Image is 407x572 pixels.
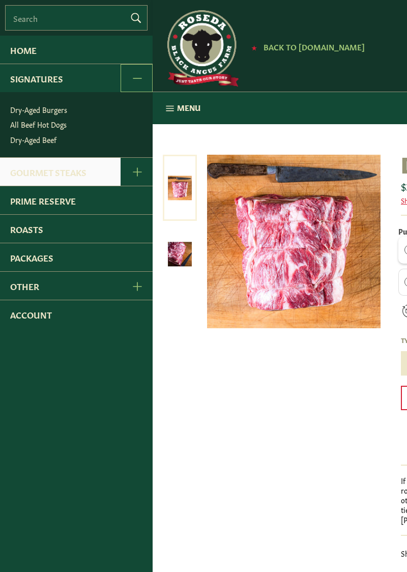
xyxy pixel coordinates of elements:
button: Gourmet Steaks Menu [121,158,153,186]
a: Dry-Aged Burgers [5,102,153,117]
span: ★ [251,43,257,51]
a: All Beef Hot Dogs [5,117,153,132]
span: Menu [177,102,200,113]
a: Dry-Aged Beef [5,132,153,147]
button: Signatures Menu [121,64,153,92]
button: Other Menu [121,272,153,300]
button: Menu [153,92,211,125]
a: ★ Back to [DOMAIN_NAME] [246,43,365,51]
input: Search [5,5,148,31]
span: Back to [DOMAIN_NAME] [264,41,365,52]
img: Roseda Beef [163,10,239,87]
